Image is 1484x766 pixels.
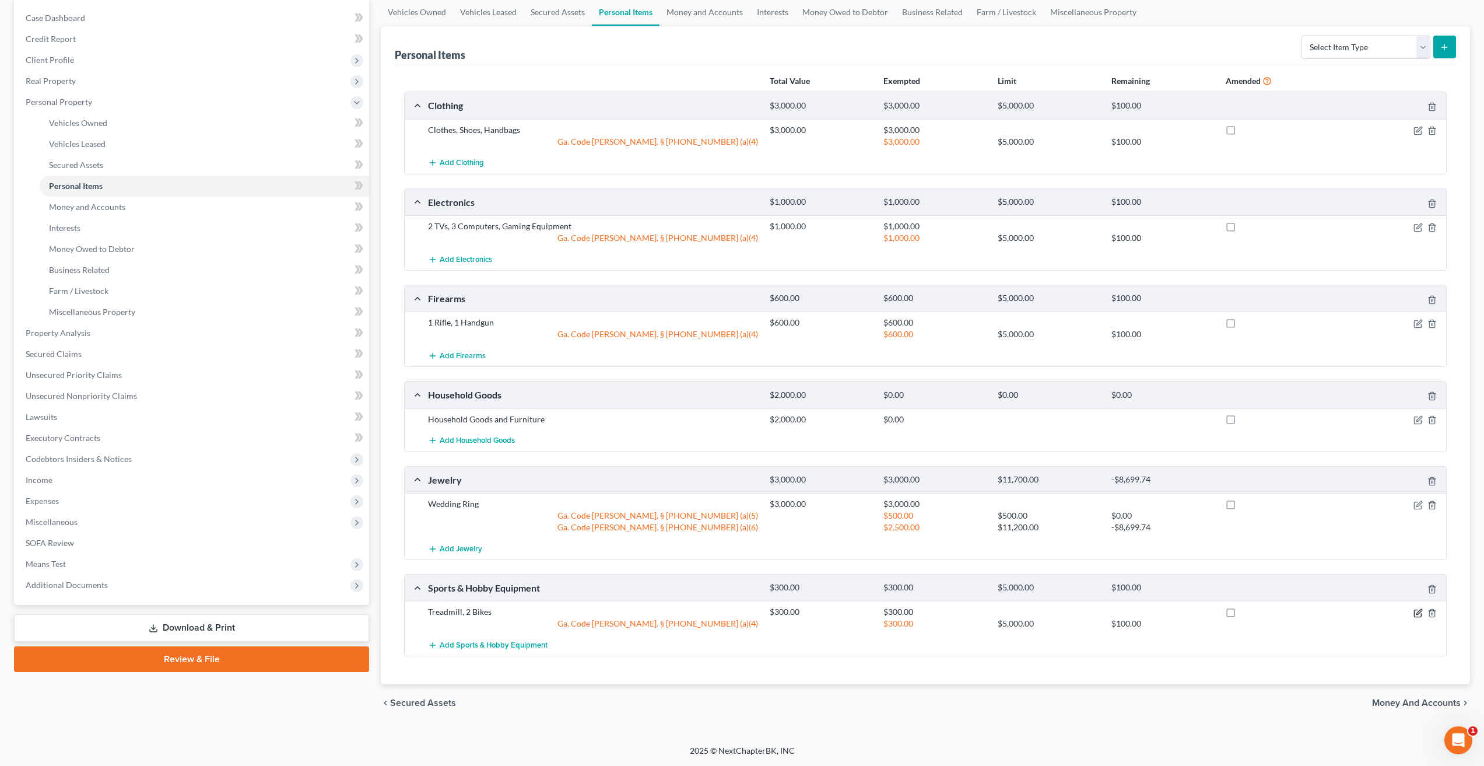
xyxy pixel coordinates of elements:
[764,390,878,401] div: $2,000.00
[422,582,764,594] div: Sports & Hobby Equipment
[1106,522,1219,533] div: -$8,699.74
[422,498,764,510] div: Wedding Ring
[992,390,1106,401] div: $0.00
[428,634,548,656] button: Add Sports & Hobby Equipment
[422,606,764,618] div: Treadmill, 2 Bikes
[381,698,456,708] button: chevron_left Secured Assets
[764,124,878,136] div: $3,000.00
[878,606,991,618] div: $300.00
[764,414,878,425] div: $2,000.00
[16,323,369,344] a: Property Analysis
[878,618,991,629] div: $300.00
[1372,698,1470,708] button: Money and Accounts chevron_right
[40,218,369,239] a: Interests
[992,136,1106,148] div: $5,000.00
[440,351,486,361] span: Add Firearms
[1106,582,1219,593] div: $100.00
[26,55,74,65] span: Client Profile
[26,34,76,44] span: Credit Report
[422,292,764,305] div: Firearms
[440,544,482,554] span: Add Jewelry
[422,136,764,148] div: Ga. Code [PERSON_NAME]. § [PHONE_NUMBER] (a)(4)
[14,614,369,642] a: Download & Print
[1106,197,1219,208] div: $100.00
[16,386,369,407] a: Unsecured Nonpriority Claims
[770,76,810,86] strong: Total Value
[40,113,369,134] a: Vehicles Owned
[26,13,85,23] span: Case Dashboard
[26,580,108,590] span: Additional Documents
[422,232,764,244] div: Ga. Code [PERSON_NAME]. § [PHONE_NUMBER] (a)(4)
[764,197,878,208] div: $1,000.00
[992,328,1106,340] div: $5,000.00
[428,538,482,559] button: Add Jewelry
[878,317,991,328] div: $600.00
[390,698,456,708] span: Secured Assets
[764,582,878,593] div: $300.00
[878,414,991,425] div: $0.00
[878,522,991,533] div: $2,500.00
[40,176,369,197] a: Personal Items
[764,100,878,111] div: $3,000.00
[1111,76,1150,86] strong: Remaining
[422,522,764,533] div: Ga. Code [PERSON_NAME]. § [PHONE_NUMBER] (a)(6)
[992,100,1106,111] div: $5,000.00
[764,498,878,510] div: $3,000.00
[1106,474,1219,485] div: -$8,699.74
[878,328,991,340] div: $600.00
[422,474,764,486] div: Jewelry
[49,181,103,191] span: Personal Items
[422,389,764,401] div: Household Goods
[992,293,1106,304] div: $5,000.00
[878,474,991,485] div: $3,000.00
[992,232,1106,244] div: $5,000.00
[878,197,991,208] div: $1,000.00
[428,152,484,174] button: Add Clothing
[1106,510,1219,522] div: $0.00
[998,76,1016,86] strong: Limit
[1461,698,1470,708] i: chevron_right
[16,533,369,554] a: SOFA Review
[26,538,74,548] span: SOFA Review
[428,345,486,366] button: Add Firearms
[764,474,878,485] div: $3,000.00
[49,139,106,149] span: Vehicles Leased
[1106,136,1219,148] div: $100.00
[878,510,991,522] div: $500.00
[764,293,878,304] div: $600.00
[992,474,1106,485] div: $11,700.00
[878,498,991,510] div: $3,000.00
[26,433,100,443] span: Executory Contracts
[992,510,1106,522] div: $500.00
[878,232,991,244] div: $1,000.00
[422,510,764,522] div: Ga. Code [PERSON_NAME]. § [PHONE_NUMBER] (a)(5)
[422,196,764,208] div: Electronics
[1226,76,1261,86] strong: Amended
[26,391,137,401] span: Unsecured Nonpriority Claims
[40,155,369,176] a: Secured Assets
[878,582,991,593] div: $300.00
[49,118,107,128] span: Vehicles Owned
[40,239,369,260] a: Money Owed to Debtor
[40,302,369,323] a: Miscellaneous Property
[40,281,369,302] a: Farm / Livestock
[26,517,78,527] span: Miscellaneous
[26,97,92,107] span: Personal Property
[1106,232,1219,244] div: $100.00
[26,76,76,86] span: Real Property
[878,100,991,111] div: $3,000.00
[26,370,122,380] span: Unsecured Priority Claims
[26,559,66,569] span: Means Test
[26,328,90,338] span: Property Analysis
[422,328,764,340] div: Ga. Code [PERSON_NAME]. § [PHONE_NUMBER] (a)(4)
[440,159,484,168] span: Add Clothing
[49,202,125,212] span: Money and Accounts
[40,134,369,155] a: Vehicles Leased
[422,414,764,425] div: Household Goods and Furniture
[1372,698,1461,708] span: Money and Accounts
[878,221,991,232] div: $1,000.00
[428,249,492,270] button: Add Electronics
[16,29,369,50] a: Credit Report
[26,454,132,464] span: Codebtors Insiders & Notices
[440,255,492,264] span: Add Electronics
